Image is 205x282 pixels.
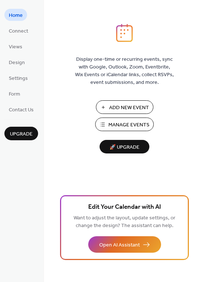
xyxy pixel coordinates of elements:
[4,72,32,84] a: Settings
[4,25,33,37] a: Connect
[75,56,174,86] span: Display one-time or recurring events, sync with Google, Outlook, Zoom, Eventbrite, Wix Events or ...
[4,88,25,100] a: Form
[100,140,149,153] button: 🚀 Upgrade
[88,202,161,212] span: Edit Your Calendar with AI
[4,56,29,68] a: Design
[109,104,149,112] span: Add New Event
[9,27,28,35] span: Connect
[104,142,145,152] span: 🚀 Upgrade
[116,24,133,42] img: logo_icon.svg
[4,103,38,115] a: Contact Us
[9,75,28,82] span: Settings
[96,100,153,114] button: Add New Event
[4,9,27,21] a: Home
[9,90,20,98] span: Form
[4,40,27,52] a: Views
[9,106,34,114] span: Contact Us
[95,118,154,131] button: Manage Events
[88,236,161,253] button: Open AI Assistant
[9,59,25,67] span: Design
[4,127,38,140] button: Upgrade
[10,130,33,138] span: Upgrade
[99,241,140,249] span: Open AI Assistant
[108,121,149,129] span: Manage Events
[9,12,23,19] span: Home
[9,43,22,51] span: Views
[74,213,175,231] span: Want to adjust the layout, update settings, or change the design? The assistant can help.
